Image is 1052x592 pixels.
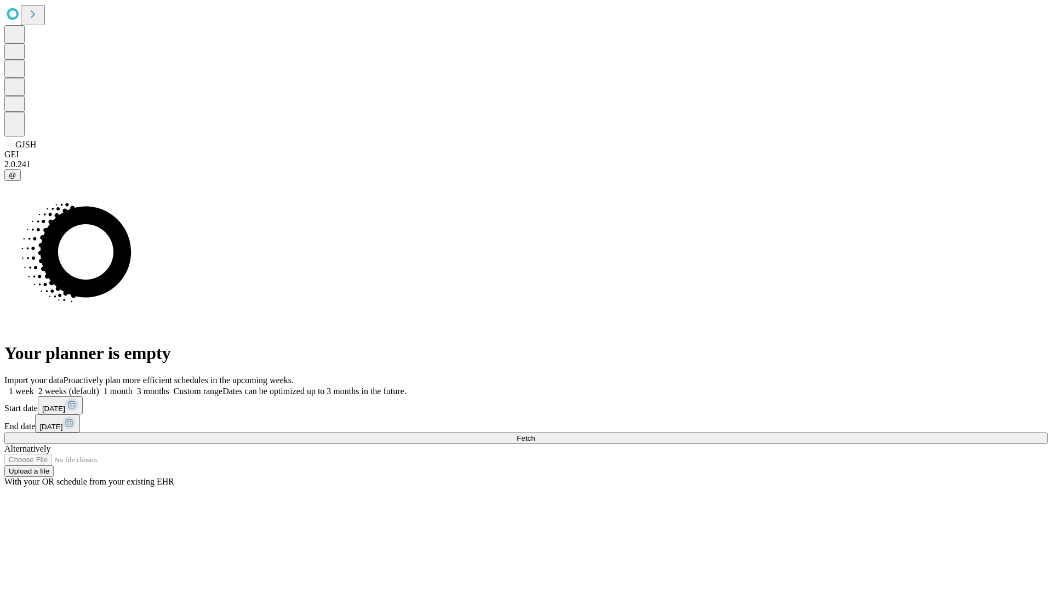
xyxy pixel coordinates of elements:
span: 1 week [9,386,34,396]
span: [DATE] [39,423,62,431]
span: Alternatively [4,444,50,453]
span: 3 months [137,386,169,396]
div: 2.0.241 [4,160,1048,169]
div: End date [4,414,1048,432]
span: 1 month [104,386,133,396]
button: Upload a file [4,465,54,477]
button: [DATE] [35,414,80,432]
span: GJSH [15,140,36,149]
div: GEI [4,150,1048,160]
span: 2 weeks (default) [38,386,99,396]
span: With your OR schedule from your existing EHR [4,477,174,486]
span: Proactively plan more efficient schedules in the upcoming weeks. [64,375,294,385]
div: Start date [4,396,1048,414]
h1: Your planner is empty [4,343,1048,363]
span: Dates can be optimized up to 3 months in the future. [222,386,406,396]
span: @ [9,171,16,179]
button: Fetch [4,432,1048,444]
button: @ [4,169,21,181]
span: Fetch [517,434,535,442]
span: Custom range [174,386,222,396]
span: Import your data [4,375,64,385]
button: [DATE] [38,396,83,414]
span: [DATE] [42,405,65,413]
